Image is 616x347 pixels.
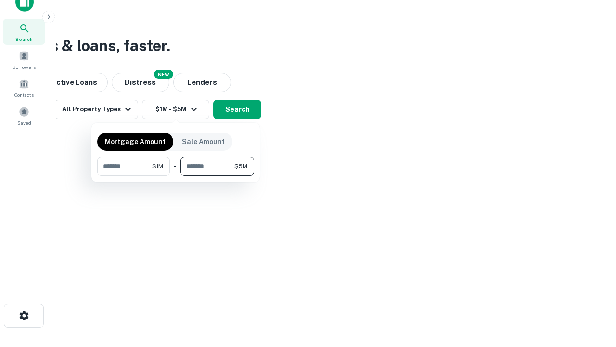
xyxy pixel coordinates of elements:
[234,162,247,171] span: $5M
[152,162,163,171] span: $1M
[182,136,225,147] p: Sale Amount
[568,270,616,316] iframe: Chat Widget
[174,157,177,176] div: -
[105,136,166,147] p: Mortgage Amount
